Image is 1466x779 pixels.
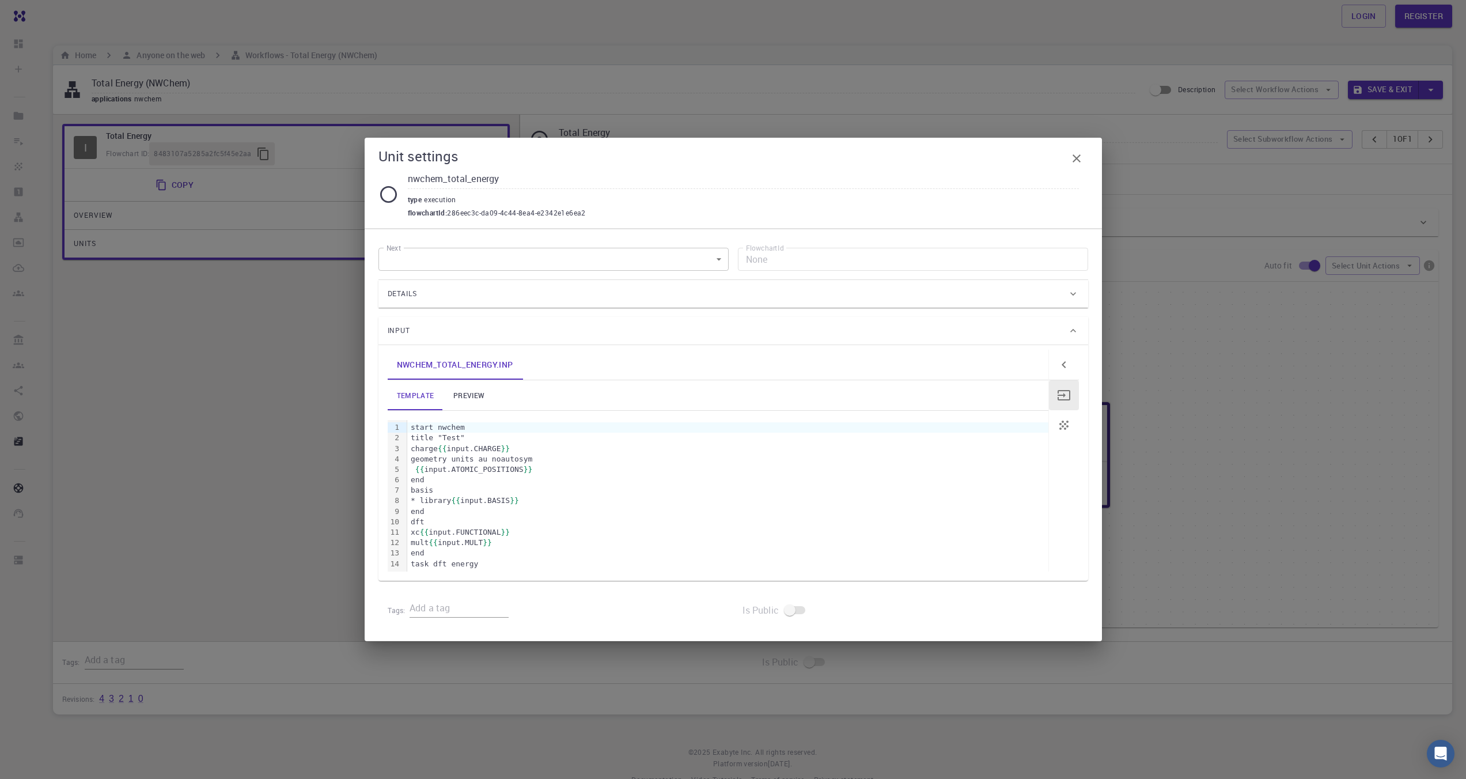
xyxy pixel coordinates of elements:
[1427,740,1454,767] div: Open Intercom Messenger
[743,603,779,617] span: Is Public
[429,538,438,547] span: {{
[407,517,1048,527] div: dft
[388,548,401,558] div: 13
[407,548,1048,558] div: end
[378,147,459,165] h5: Unit settings
[388,506,401,517] div: 9
[388,350,522,380] a: Double-click to edit
[407,475,1048,485] div: end
[501,528,510,536] span: }}
[388,433,401,443] div: 2
[388,475,401,485] div: 6
[388,464,401,475] div: 5
[388,538,401,548] div: 12
[424,195,461,204] span: execution
[378,317,1088,345] div: Input
[407,444,1048,454] div: charge input.CHARGE
[388,380,444,410] a: template
[407,506,1048,517] div: end
[388,322,411,340] span: Input
[388,454,401,464] div: 4
[410,599,509,618] input: Add a tag
[388,559,401,569] div: 14
[407,454,1048,464] div: geometry units au noautosym
[407,527,1048,538] div: xc input.FUNCTIONAL
[524,465,533,474] span: }}
[408,207,448,219] span: flowchartId :
[388,517,401,527] div: 10
[451,496,460,505] span: {{
[388,600,410,617] h6: Tags:
[407,538,1048,548] div: mult input.MULT
[408,195,425,204] span: type
[443,380,495,410] a: preview
[501,444,510,453] span: }}
[407,433,1048,443] div: title "Test"
[388,422,401,433] div: 1
[438,444,447,453] span: {{
[407,496,1048,506] div: * library input.BASIS
[387,243,401,253] label: Next
[388,285,418,303] span: Details
[746,243,784,253] label: FlowchartId
[415,465,425,474] span: {{
[407,422,1048,433] div: start nwchem
[388,444,401,454] div: 3
[407,485,1048,496] div: basis
[388,485,401,496] div: 7
[388,527,401,538] div: 11
[407,559,1048,569] div: task dft energy
[483,538,492,547] span: }}
[447,207,585,219] span: 286eec3c-da09-4c44-8ea4-e2342e1e6ea2
[407,464,1048,475] div: input.ATOMIC_POSITIONS
[420,528,429,536] span: {{
[388,496,401,506] div: 8
[510,496,519,505] span: }}
[378,280,1088,308] div: Details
